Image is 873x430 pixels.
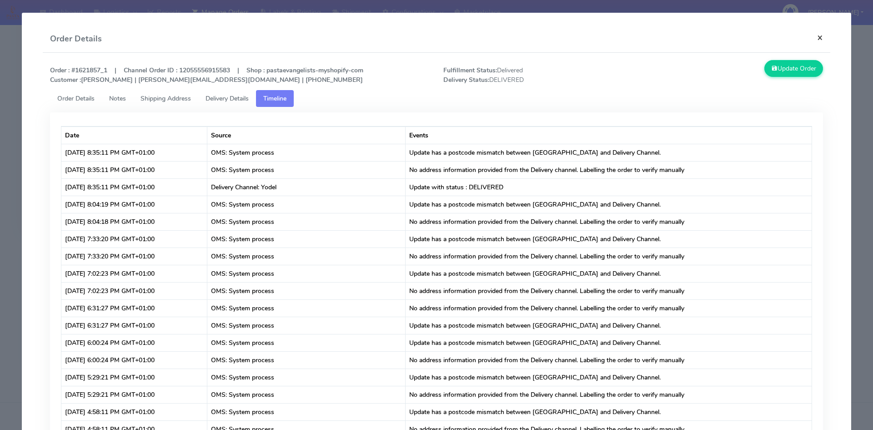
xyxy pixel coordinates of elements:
span: Notes [109,94,126,103]
td: [DATE] 7:33:20 PM GMT+01:00 [61,248,207,265]
td: [DATE] 5:29:21 PM GMT+01:00 [61,369,207,386]
th: Date [61,126,207,144]
td: OMS: System process [207,403,406,420]
td: OMS: System process [207,334,406,351]
td: Update has a postcode mismatch between [GEOGRAPHIC_DATA] and Delivery Channel. [406,196,812,213]
td: OMS: System process [207,196,406,213]
th: Events [406,126,812,144]
button: Close [810,25,830,50]
td: OMS: System process [207,351,406,369]
td: [DATE] 8:35:11 PM GMT+01:00 [61,144,207,161]
td: [DATE] 5:29:21 PM GMT+01:00 [61,386,207,403]
td: No address information provided from the Delivery channel. Labelling the order to verify manually [406,299,812,317]
td: OMS: System process [207,386,406,403]
td: Update has a postcode mismatch between [GEOGRAPHIC_DATA] and Delivery Channel. [406,317,812,334]
h4: Order Details [50,33,102,45]
td: No address information provided from the Delivery channel. Labelling the order to verify manually [406,248,812,265]
strong: Order : #1621857_1 | Channel Order ID : 12055556915583 | Shop : pastaevangelists-myshopify-com [P... [50,66,363,84]
td: [DATE] 7:33:20 PM GMT+01:00 [61,230,207,248]
td: Delivery Channel: Yodel [207,178,406,196]
td: [DATE] 7:02:23 PM GMT+01:00 [61,265,207,282]
td: OMS: System process [207,369,406,386]
td: No address information provided from the Delivery channel. Labelling the order to verify manually [406,161,812,178]
td: No address information provided from the Delivery channel. Labelling the order to verify manually [406,213,812,230]
td: [DATE] 8:35:11 PM GMT+01:00 [61,161,207,178]
span: Timeline [263,94,286,103]
td: OMS: System process [207,265,406,282]
span: Delivery Details [206,94,249,103]
td: [DATE] 6:00:24 PM GMT+01:00 [61,334,207,351]
td: Update has a postcode mismatch between [GEOGRAPHIC_DATA] and Delivery Channel. [406,230,812,248]
button: Update Order [764,60,823,77]
strong: Delivery Status: [443,76,489,84]
td: OMS: System process [207,299,406,317]
td: Update with status : DELIVERED [406,178,812,196]
td: Update has a postcode mismatch between [GEOGRAPHIC_DATA] and Delivery Channel. [406,265,812,282]
td: Update has a postcode mismatch between [GEOGRAPHIC_DATA] and Delivery Channel. [406,369,812,386]
td: OMS: System process [207,144,406,161]
td: [DATE] 8:04:19 PM GMT+01:00 [61,196,207,213]
td: [DATE] 6:31:27 PM GMT+01:00 [61,317,207,334]
td: Update has a postcode mismatch between [GEOGRAPHIC_DATA] and Delivery Channel. [406,144,812,161]
ul: Tabs [50,90,823,107]
td: Update has a postcode mismatch between [GEOGRAPHIC_DATA] and Delivery Channel. [406,403,812,420]
td: Update has a postcode mismatch between [GEOGRAPHIC_DATA] and Delivery Channel. [406,334,812,351]
strong: Fulfillment Status: [443,66,497,75]
span: Order Details [57,94,95,103]
td: [DATE] 8:35:11 PM GMT+01:00 [61,178,207,196]
th: Source [207,126,406,144]
td: [DATE] 7:02:23 PM GMT+01:00 [61,282,207,299]
td: OMS: System process [207,161,406,178]
td: No address information provided from the Delivery channel. Labelling the order to verify manually [406,386,812,403]
span: Shipping Address [140,94,191,103]
td: No address information provided from the Delivery channel. Labelling the order to verify manually [406,351,812,369]
td: No address information provided from the Delivery channel. Labelling the order to verify manually [406,282,812,299]
td: [DATE] 6:31:27 PM GMT+01:00 [61,299,207,317]
td: OMS: System process [207,317,406,334]
td: [DATE] 4:58:11 PM GMT+01:00 [61,403,207,420]
td: [DATE] 6:00:24 PM GMT+01:00 [61,351,207,369]
td: [DATE] 8:04:18 PM GMT+01:00 [61,213,207,230]
span: Delivered DELIVERED [436,66,633,85]
strong: Customer : [50,76,81,84]
td: OMS: System process [207,282,406,299]
td: OMS: System process [207,248,406,265]
td: OMS: System process [207,230,406,248]
td: OMS: System process [207,213,406,230]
